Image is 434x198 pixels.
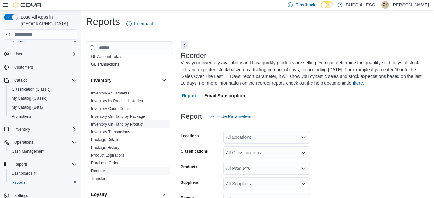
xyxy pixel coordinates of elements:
a: Inventory On Hand by Product [91,122,143,126]
span: GL Account Totals [91,54,122,59]
button: My Catalog (Classic) [6,94,79,103]
a: Dashboards [6,169,79,178]
button: Classification (Classic) [6,85,79,94]
span: My Catalog (Classic) [9,94,77,102]
button: Customers [1,62,79,72]
span: Product Expirations [91,153,125,158]
span: Reports [9,179,77,186]
span: Reports [9,37,77,45]
button: Users [1,49,79,59]
a: Inventory Count Details [91,106,132,111]
span: Inventory [14,127,30,132]
button: Catalog [12,76,30,84]
div: View your inventory availability and how quickly products are selling. You can determine the quan... [181,60,426,87]
span: Dashboards [12,171,37,176]
span: Dashboards [9,170,77,177]
a: Transfers [91,176,107,181]
p: | [377,1,379,9]
span: Inventory Transactions [91,129,130,135]
span: Customers [14,65,33,70]
button: Operations [1,138,79,147]
button: Reports [6,37,79,46]
label: Suppliers [181,180,198,185]
span: Cash Management [9,148,77,155]
a: Dashboards [9,170,40,177]
button: Open list of options [301,150,306,155]
label: Locations [181,133,199,138]
button: Reports [1,160,79,169]
p: [PERSON_NAME] [392,1,429,9]
button: Open list of options [301,181,306,186]
a: GL Transactions [91,62,119,67]
button: My Catalog (Beta) [6,103,79,112]
a: Promotions [9,113,34,120]
button: Hide Parameters [207,110,254,123]
a: Reports [9,37,28,45]
a: My Catalog (Classic) [9,94,50,102]
span: Reports [12,180,25,185]
button: Promotions [6,112,79,121]
a: Inventory Transactions [91,130,130,134]
a: Product Expirations [91,153,125,158]
h1: Reports [86,15,120,28]
h3: Reorder [181,52,206,60]
span: Operations [14,140,33,145]
a: Inventory On Hand by Package [91,114,145,119]
span: Reorder [91,168,105,173]
span: Inventory [12,126,77,133]
div: Inventory [86,89,173,185]
span: Classification (Classic) [12,87,51,92]
span: Feedback [295,2,315,8]
span: My Catalog (Beta) [9,104,77,111]
button: Inventory [91,77,159,83]
span: Load All Apps in [GEOGRAPHIC_DATA] [18,14,77,27]
span: Feedback [134,20,154,27]
button: Loyalty [91,191,159,198]
span: Users [12,50,77,58]
span: Email Subscription [204,89,245,102]
h3: Inventory [91,77,111,83]
span: Operations [12,138,77,146]
span: Cash Management [12,149,44,154]
button: Users [12,50,27,58]
span: My Catalog (Beta) [12,105,43,110]
div: Catherine Kidman [381,1,389,9]
span: My Catalog (Classic) [12,96,48,101]
span: Catalog [14,78,27,83]
span: Package History [91,145,119,150]
span: Hide Parameters [217,113,251,120]
p: BUDS 4 LESS [346,1,375,9]
div: Finance [86,53,173,71]
span: Catalog [12,76,77,84]
label: Products [181,164,197,170]
a: here [354,81,363,86]
span: Promotions [12,114,31,119]
a: Cash Management [9,148,47,155]
a: Classification (Classic) [9,85,53,93]
input: Dark Mode [321,1,334,8]
a: Inventory by Product Historical [91,99,144,103]
button: Reports [12,160,30,168]
button: Catalog [1,76,79,85]
a: Inventory Adjustments [91,91,129,95]
span: Inventory On Hand by Product [91,122,143,127]
button: Open list of options [301,135,306,140]
span: CK [383,1,388,9]
h3: Loyalty [91,191,107,198]
a: Customers [12,63,36,71]
span: Report [182,89,196,102]
span: Classification (Classic) [9,85,77,93]
span: Reports [12,160,77,168]
h3: Report [181,113,202,120]
a: Reports [9,179,28,186]
a: Package Details [91,137,119,142]
button: Reports [6,178,79,187]
span: Users [14,51,24,57]
label: Classifications [181,149,208,154]
a: Feedback [124,17,156,30]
